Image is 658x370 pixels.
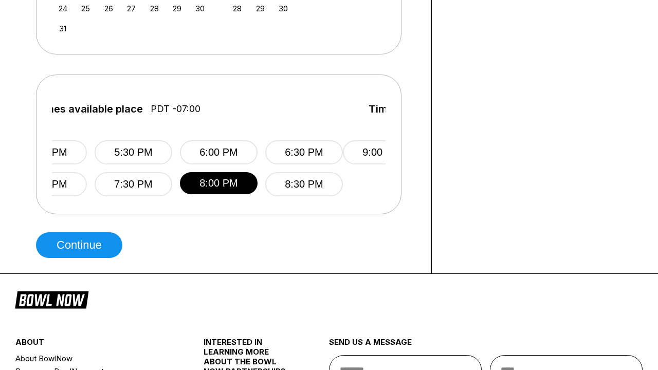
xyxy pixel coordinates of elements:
[95,172,172,196] button: 7:30 PM
[253,2,267,15] div: Choose Monday, September 29th, 2025
[193,2,207,15] div: Choose Saturday, August 30th, 2025
[15,352,172,365] a: About BowlNow
[170,2,184,15] div: Choose Friday, August 29th, 2025
[180,172,258,194] button: 8:00 PM
[148,2,161,15] div: Choose Thursday, August 28th, 2025
[56,2,70,15] div: Choose Sunday, August 24th, 2025
[180,140,258,164] button: 6:00 PM
[343,140,421,164] button: 9:00 PM
[102,2,116,15] div: Choose Tuesday, August 26th, 2025
[124,2,138,15] div: Choose Wednesday, August 27th, 2025
[230,2,244,15] div: Choose Sunday, September 28th, 2025
[151,103,200,115] span: PDT -07:00
[95,140,172,164] button: 5:30 PM
[35,103,143,115] span: Times available place
[79,2,93,15] div: Choose Monday, August 25th, 2025
[329,337,643,355] div: send us a message
[265,172,343,196] button: 8:30 PM
[265,140,343,164] button: 6:30 PM
[15,337,172,352] div: about
[36,232,122,258] button: Continue
[369,103,477,115] span: Times available place
[56,22,70,35] div: Choose Sunday, August 31st, 2025
[276,2,290,15] div: Choose Tuesday, September 30th, 2025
